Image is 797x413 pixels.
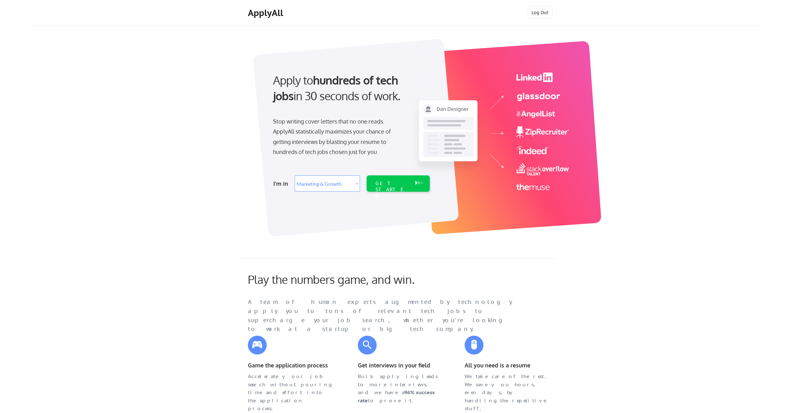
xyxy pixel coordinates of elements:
[248,372,333,413] div: Accelerate your job search without pouring time and effort into the application process.
[273,179,291,189] div: I'm in
[248,298,524,334] div: A team of human experts augmented by technology apply you to tons of relevant tech jobs to superc...
[273,73,401,103] strong: hundreds of tech jobs
[358,361,443,370] div: Get interviews in your field
[248,8,285,18] div: ApplyAll
[375,180,409,199] div: GET STARTED
[248,273,443,286] div: Play the numbers game, and win.
[273,72,427,104] div: Apply to in 30 seconds of work.
[465,361,549,370] div: All you need is a resume
[358,389,436,404] strong: 96% success rate
[465,372,549,413] div: We take care of the rest. We save you hours, even days, by handling the repetitive stuff.
[248,361,333,370] div: Game the application process
[527,6,553,19] button: Log Out
[358,372,443,405] div: Bulk applying leads to more interviews, and we have a to prove it.
[273,116,402,157] div: Stop writing cover letters that no one reads. ApplyAll statistically maximizes your chance of get...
